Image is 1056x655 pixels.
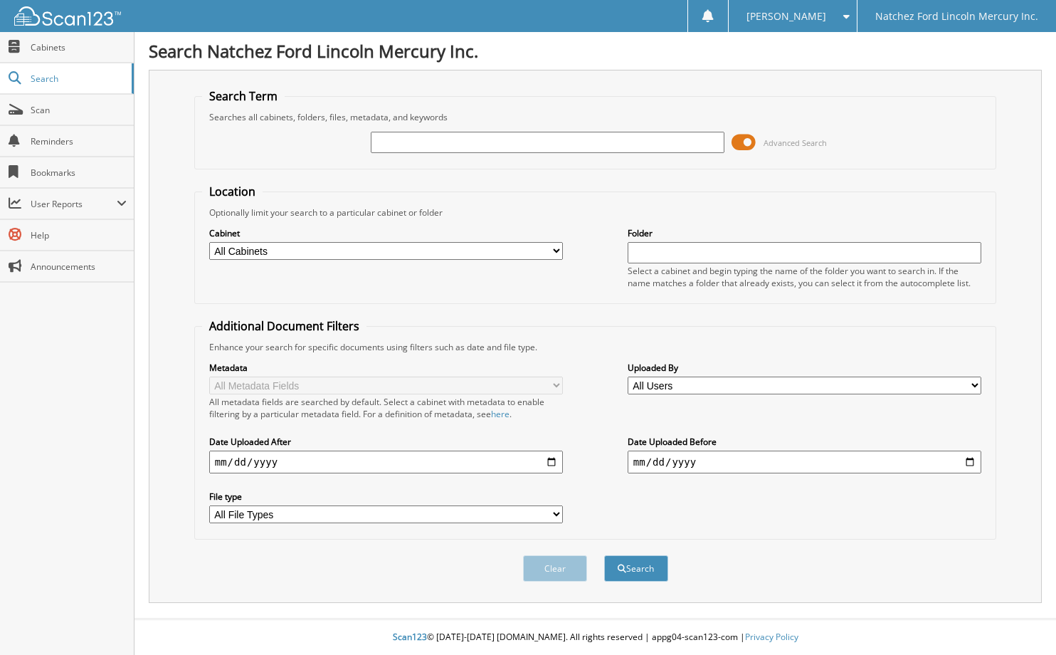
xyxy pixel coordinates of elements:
[202,341,989,353] div: Enhance your search for specific documents using filters such as date and file type.
[209,436,563,448] label: Date Uploaded After
[14,6,121,26] img: scan123-logo-white.svg
[604,555,668,582] button: Search
[393,631,427,643] span: Scan123
[745,631,798,643] a: Privacy Policy
[31,104,127,116] span: Scan
[628,436,981,448] label: Date Uploaded Before
[202,88,285,104] legend: Search Term
[202,184,263,199] legend: Location
[628,227,981,239] label: Folder
[875,12,1038,21] span: Natchez Ford Lincoln Mercury Inc.
[628,265,981,289] div: Select a cabinet and begin typing the name of the folder you want to search in. If the name match...
[209,227,563,239] label: Cabinet
[523,555,587,582] button: Clear
[31,229,127,241] span: Help
[746,12,826,21] span: [PERSON_NAME]
[491,408,509,420] a: here
[209,362,563,374] label: Metadata
[209,396,563,420] div: All metadata fields are searched by default. Select a cabinet with metadata to enable filtering b...
[202,111,989,123] div: Searches all cabinets, folders, files, metadata, and keywords
[31,41,127,53] span: Cabinets
[149,39,1042,63] h1: Search Natchez Ford Lincoln Mercury Inc.
[202,318,366,334] legend: Additional Document Filters
[202,206,989,219] div: Optionally limit your search to a particular cabinet or folder
[31,167,127,179] span: Bookmarks
[628,362,981,374] label: Uploaded By
[31,73,125,85] span: Search
[31,135,127,147] span: Reminders
[764,137,827,148] span: Advanced Search
[31,261,127,273] span: Announcements
[209,491,563,503] label: File type
[209,451,563,473] input: start
[134,620,1056,655] div: © [DATE]-[DATE] [DOMAIN_NAME]. All rights reserved | appg04-scan123-com |
[31,198,117,210] span: User Reports
[628,451,981,473] input: end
